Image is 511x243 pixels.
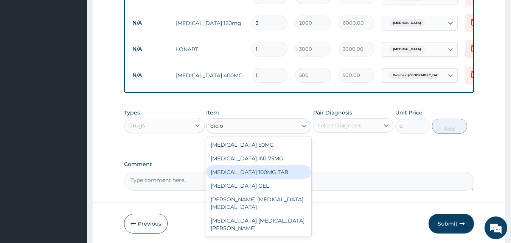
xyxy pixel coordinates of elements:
div: [MEDICAL_DATA] INJ 75MG [206,152,311,165]
textarea: Type your message and hit 'Enter' [4,162,144,189]
img: d_794563401_company_1708531726252_794563401 [14,38,31,57]
td: [MEDICAL_DATA] 120mg [172,16,248,31]
div: Chat with us now [39,42,127,52]
label: Pair Diagnosis [313,109,352,116]
td: N/A [129,16,172,30]
label: Item [206,109,219,116]
span: Worms in [GEOGRAPHIC_DATA] [389,72,446,79]
div: [MEDICAL_DATA] GEL [206,179,311,193]
button: Submit [429,214,474,234]
label: Comment [124,161,474,168]
div: [MEDICAL_DATA] 100MG TAB [206,165,311,179]
div: [MEDICAL_DATA] [MEDICAL_DATA] [PERSON_NAME] [206,214,311,235]
label: Unit Price [395,109,422,116]
span: [MEDICAL_DATA] [389,19,425,27]
td: N/A [129,68,172,82]
td: [MEDICAL_DATA] 400MG [172,68,248,83]
td: LONART [172,42,248,57]
span: We're online! [44,73,104,150]
div: Drugs [128,122,145,129]
div: Select Diagnosis [317,122,362,129]
button: Add [432,119,467,134]
label: Types [124,110,140,116]
div: Minimize live chat window [124,4,142,22]
td: N/A [129,42,172,56]
div: [MEDICAL_DATA] 50MG [206,138,311,152]
span: [MEDICAL_DATA] [389,45,425,53]
div: [PERSON_NAME] [MEDICAL_DATA] [MEDICAL_DATA] [206,193,311,214]
button: Previous [124,214,168,234]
